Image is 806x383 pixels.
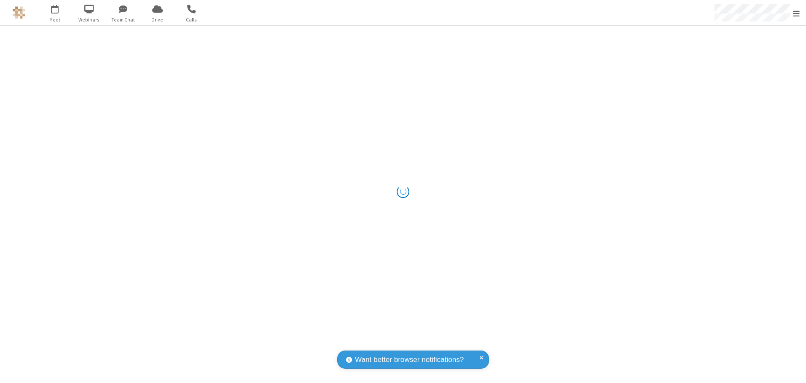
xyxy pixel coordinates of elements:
[142,16,173,24] span: Drive
[39,16,71,24] span: Meet
[13,6,25,19] img: QA Selenium DO NOT DELETE OR CHANGE
[107,16,139,24] span: Team Chat
[176,16,207,24] span: Calls
[355,354,464,365] span: Want better browser notifications?
[73,16,105,24] span: Webinars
